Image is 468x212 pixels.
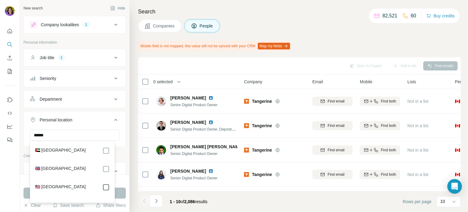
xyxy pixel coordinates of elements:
[328,172,344,177] span: Find email
[40,96,62,102] div: Department
[440,198,445,204] p: 10
[252,171,272,178] span: Tangerine
[244,148,249,153] img: Logo of Tangerine
[312,170,353,179] button: Find email
[170,199,207,204] span: results
[150,195,162,207] button: Navigate to next page
[407,123,428,128] span: Not in a list
[5,6,15,16] img: Avatar
[35,184,86,191] label: 🇺🇸 [GEOGRAPHIC_DATA]
[312,121,353,130] button: Find email
[96,202,126,208] button: Share filters
[184,199,195,204] span: 2,086
[23,40,126,45] p: Personal information
[360,97,400,106] button: Find both
[252,147,272,153] span: Tangerine
[106,4,129,13] button: Hide
[5,52,15,63] button: Enrich CSV
[426,12,455,20] button: Buy credits
[328,99,344,104] span: Find email
[312,146,353,155] button: Find email
[138,7,461,16] h4: Search
[208,120,213,125] img: LinkedIn logo
[170,95,206,101] span: [PERSON_NAME]
[382,12,397,20] p: 82,521
[5,108,15,119] button: Use Surfe API
[24,164,126,178] button: Company
[41,22,79,28] div: Company lookalikes
[5,39,15,50] button: Search
[407,79,416,85] span: Lists
[258,43,290,49] button: Map my fields
[58,55,65,60] div: 1
[407,99,428,104] span: Not in a list
[244,172,249,177] img: Logo of Tangerine
[328,147,344,153] span: Find email
[23,5,43,11] div: New search
[455,147,460,153] span: 🇨🇦
[381,147,396,153] span: Find both
[5,66,15,77] button: My lists
[23,153,126,159] p: Company information
[40,75,56,81] div: Seniority
[328,123,344,128] span: Find email
[381,99,396,104] span: Find both
[360,170,400,179] button: Find both
[156,96,166,106] img: Avatar
[244,79,262,85] span: Company
[407,148,428,153] span: Not in a list
[24,71,126,86] button: Seniority
[156,170,166,179] img: Avatar
[170,176,218,180] span: Senior Digital Product Owner
[455,123,460,129] span: 🇨🇦
[407,172,428,177] span: Not in a list
[244,99,249,104] img: Logo of Tangerine
[252,98,272,104] span: Tangerine
[312,97,353,106] button: Find email
[40,55,54,61] div: Job title
[170,152,218,156] span: Senior Digital Product Owner
[455,98,460,104] span: 🇨🇦
[5,26,15,37] button: Quick start
[208,169,213,174] img: LinkedIn logo
[83,22,90,27] div: 1
[200,23,214,29] span: People
[381,172,396,177] span: Find both
[170,168,206,174] span: [PERSON_NAME]
[5,94,15,105] button: Use Surfe on LinkedIn
[153,79,173,85] span: 0 selected
[153,23,175,29] span: Companies
[447,179,462,194] div: Open Intercom Messenger
[360,79,372,85] span: Mobile
[170,103,218,107] span: Senior Digital Product Owner
[24,92,126,106] button: Department
[170,144,243,150] span: [PERSON_NAME] [PERSON_NAME]
[170,199,181,204] span: 1 - 10
[156,145,166,155] img: Avatar
[170,119,206,125] span: [PERSON_NAME]
[360,121,400,130] button: Find both
[24,50,126,65] button: Job title1
[170,127,258,131] span: Senior Digital Product Owner, Deposits & Investments
[455,171,460,178] span: 🇨🇦
[156,121,166,131] img: Avatar
[35,147,86,154] label: 🇦🇪 [GEOGRAPHIC_DATA]
[5,121,15,132] button: Dashboard
[181,199,184,204] span: of
[5,135,15,146] button: Feedback
[23,202,41,208] button: Clear
[35,165,86,173] label: 🇬🇧 [GEOGRAPHIC_DATA]
[252,123,272,129] span: Tangerine
[403,199,431,205] span: Rows per page
[312,79,323,85] span: Email
[24,113,126,130] button: Personal location
[360,146,400,155] button: Find both
[40,117,72,123] div: Personal location
[138,41,291,51] div: Mobile field is not mapped, this value will not be synced with your CRM
[208,95,213,100] img: LinkedIn logo
[53,202,84,208] button: Save search
[381,123,396,128] span: Find both
[411,12,416,20] p: 60
[244,123,249,128] img: Logo of Tangerine
[24,17,126,32] button: Company lookalikes1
